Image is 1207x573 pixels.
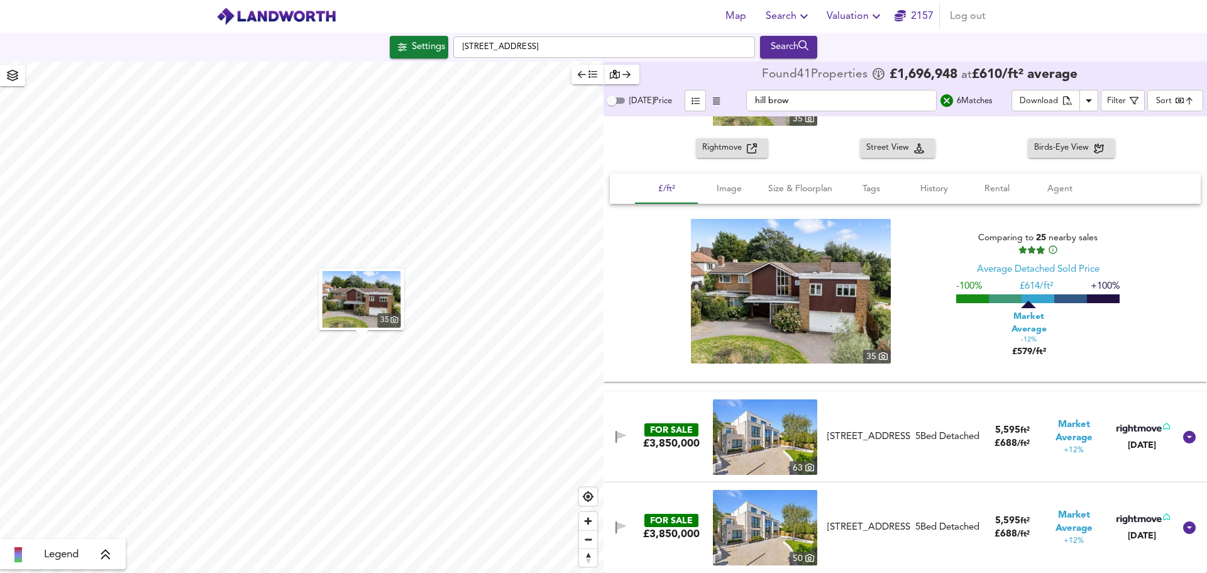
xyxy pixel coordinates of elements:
[579,549,597,567] span: Reset bearing to north
[702,141,747,155] span: Rightmove
[1156,95,1172,107] div: Sort
[713,490,817,565] img: property thumbnail
[579,530,597,548] button: Zoom out
[956,282,982,291] span: -100%
[995,530,1030,539] span: £ 688
[972,68,1077,81] span: £ 610 / ft² average
[998,308,1061,358] div: £579/ft²
[822,4,889,29] button: Valuation
[715,4,756,29] button: Map
[1064,536,1084,547] span: +12%
[1017,530,1030,538] span: / ft²
[827,521,910,534] div: [STREET_ADDRESS]
[977,263,1100,276] div: Average Detached Sold Price
[1020,282,1053,291] span: £ 614/ft²
[956,231,1120,255] div: Comparing to nearby sales
[390,36,448,58] button: Settings
[319,269,404,330] button: property thumbnail 35
[696,138,768,158] button: Rightmove
[768,181,832,197] span: Size & Floorplan
[995,516,1020,526] span: 5,595
[1101,90,1145,111] button: Filter
[866,141,914,155] span: Street View
[1079,90,1098,111] button: Download Results
[957,94,993,108] div: 6 Match es
[643,437,700,450] div: £3,850,000
[1064,445,1084,456] span: +12%
[713,490,817,565] a: property thumbnail 50
[603,392,1207,482] div: FOR SALE£3,850,000 property thumbnail 63 [STREET_ADDRESS]5Bed Detached5,595ft²£688/ft²Market Aver...
[790,112,817,126] div: 35
[1107,94,1126,109] div: Filter
[961,69,972,81] span: at
[1020,517,1030,525] span: ft²
[322,271,401,328] a: property thumbnail 35
[603,482,1207,573] div: FOR SALE£3,850,000 property thumbnail 50 [STREET_ADDRESS]5Bed Detached5,595ft²£688/ft²Market Aver...
[937,91,957,111] button: search
[1042,509,1106,536] span: Market Average
[1017,440,1030,448] span: / ft²
[1091,282,1120,291] span: +100%
[644,514,698,527] div: FOR SALE
[579,548,597,567] button: Reset bearing to north
[1020,426,1030,435] span: ft²
[579,512,597,530] button: Zoom in
[910,181,958,197] span: History
[1147,90,1203,111] div: Sort
[827,430,910,443] div: [STREET_ADDRESS]
[762,69,871,81] div: Found 41 Propert ies
[995,439,1030,448] span: £ 688
[973,181,1021,197] span: Rental
[1021,335,1037,345] span: -12%
[763,39,814,55] div: Search
[579,487,597,506] button: Find my location
[863,350,891,364] div: 35
[761,4,817,29] button: Search
[691,219,891,364] a: property thumbnail 35
[44,547,79,562] span: Legend
[390,36,448,58] div: Click to configure Search Settings
[1020,94,1058,109] div: Download
[1042,418,1106,445] span: Market Average
[827,8,884,25] span: Valuation
[1182,430,1197,445] svg: Show Details
[766,8,812,25] span: Search
[322,271,401,328] img: property thumbnail
[216,7,336,26] img: logo
[378,313,401,328] div: 35
[894,4,934,29] button: 2157
[603,138,1207,382] div: property thumbnail 35
[1036,181,1084,197] span: Agent
[1114,439,1170,452] div: [DATE]
[1036,233,1046,242] span: 25
[995,426,1020,435] span: 5,595
[644,423,698,437] div: FOR SALE
[705,181,753,197] span: Image
[746,90,937,111] input: Text Filter...
[1028,138,1115,158] button: Birds-Eye View
[629,97,672,105] span: [DATE] Price
[691,219,891,364] img: property thumbnail
[453,36,755,58] input: Enter a location...
[1182,520,1197,535] svg: Show Details
[998,310,1061,335] span: Market Average
[895,8,934,25] a: 2157
[915,521,979,534] div: 5 Bed Detached
[1114,530,1170,542] div: [DATE]
[720,8,751,25] span: Map
[713,399,817,475] a: property thumbnail 63
[579,531,597,548] span: Zoom out
[915,430,979,443] div: 5 Bed Detached
[412,39,445,55] div: Settings
[847,181,895,197] span: Tags
[643,527,700,541] div: £3,850,000
[945,4,991,29] button: Log out
[860,138,935,158] button: Street View
[713,399,817,475] img: property thumbnail
[822,521,915,534] div: Hill Brow, Hove, BN3 6QG
[642,181,690,197] span: £/ft²
[760,36,817,58] button: Search
[950,8,986,25] span: Log out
